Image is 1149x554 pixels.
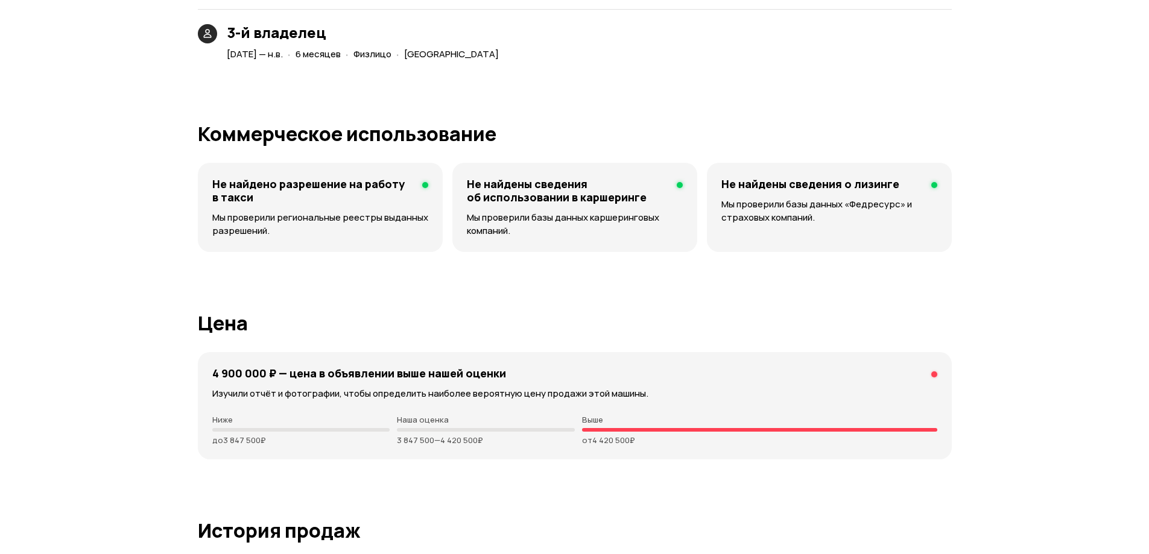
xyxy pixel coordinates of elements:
p: 3 847 500 — 4 420 500 ₽ [397,435,575,445]
p: Мы проверили региональные реестры выданных разрешений. [212,211,428,238]
span: · [346,44,349,64]
p: Выше [582,415,937,424]
p: Ниже [212,415,390,424]
p: Мы проверили базы данных каршеринговых компаний. [467,211,683,238]
h1: Коммерческое использование [198,123,952,145]
span: · [288,44,291,64]
span: [DATE] — н.в. [227,48,283,60]
h4: Не найдено разрешение на работу в такси [212,177,413,204]
h4: Не найдены сведения об использовании в каршеринге [467,177,667,204]
span: 6 месяцев [296,48,341,60]
h3: 3-й владелец [227,24,504,41]
h1: Цена [198,312,952,334]
p: до 3 847 500 ₽ [212,435,390,445]
span: · [396,44,399,64]
span: Физлицо [353,48,391,60]
h4: Не найдены сведения о лизинге [721,177,899,190]
p: от 4 420 500 ₽ [582,435,937,445]
h4: 4 900 000 ₽ — цена в объявлении выше нашей оценки [212,367,506,380]
p: Наша оценка [397,415,575,424]
p: Изучили отчёт и фотографии, чтобы определить наиболее вероятную цену продажи этой машины. [212,387,937,400]
h1: История продаж [198,520,952,541]
span: [GEOGRAPHIC_DATA] [404,48,499,60]
p: Мы проверили базы данных «Федресурс» и страховых компаний. [721,198,937,224]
